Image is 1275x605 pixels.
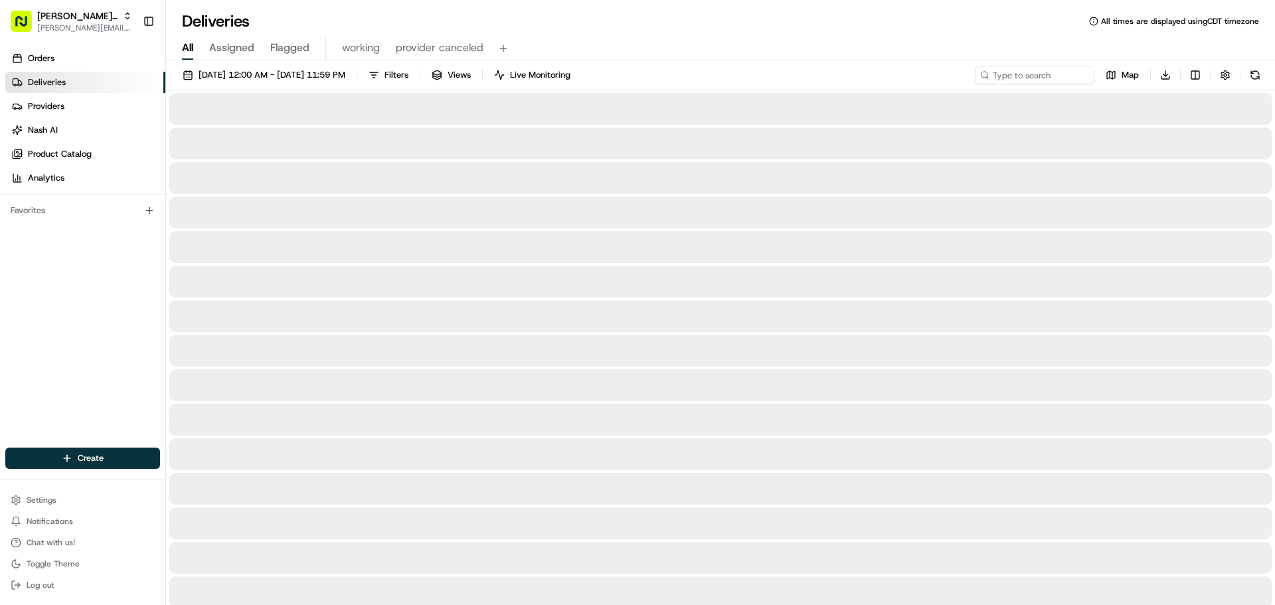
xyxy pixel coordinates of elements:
button: Toggle Theme [5,555,160,573]
button: Settings [5,491,160,509]
span: Orders [28,52,54,64]
span: Filters [384,69,408,81]
h1: Deliveries [182,11,250,32]
span: Create [78,452,104,464]
a: Orders [5,48,165,69]
a: Providers [5,96,165,117]
span: Notifications [27,516,73,527]
button: [PERSON_NAME] Org[PERSON_NAME][EMAIL_ADDRESS][DOMAIN_NAME] [5,5,137,37]
span: Map [1122,69,1139,81]
span: Settings [27,495,56,505]
button: Notifications [5,512,160,531]
span: Deliveries [28,76,66,88]
span: Providers [28,100,64,112]
span: Assigned [209,40,254,56]
span: All [182,40,193,56]
span: Views [448,69,471,81]
span: Nash AI [28,124,58,136]
input: Type to search [975,66,1094,84]
span: Analytics [28,172,64,184]
span: working [342,40,380,56]
span: Flagged [270,40,309,56]
button: Refresh [1246,66,1264,84]
button: Views [426,66,477,84]
button: [DATE] 12:00 AM - [DATE] 11:59 PM [177,66,351,84]
div: Favorites [5,200,160,221]
a: Product Catalog [5,143,165,165]
a: Deliveries [5,72,165,93]
a: Nash AI [5,120,165,141]
button: Map [1100,66,1145,84]
button: Filters [363,66,414,84]
span: Toggle Theme [27,559,80,569]
span: Chat with us! [27,537,75,548]
span: All times are displayed using CDT timezone [1101,16,1259,27]
button: Log out [5,576,160,594]
button: Create [5,448,160,469]
button: [PERSON_NAME][EMAIL_ADDRESS][DOMAIN_NAME] [37,23,132,33]
button: [PERSON_NAME] Org [37,9,118,23]
span: Log out [27,580,54,590]
button: Live Monitoring [488,66,576,84]
a: Analytics [5,167,165,189]
span: Product Catalog [28,148,92,160]
span: provider canceled [396,40,483,56]
span: Live Monitoring [510,69,570,81]
span: [DATE] 12:00 AM - [DATE] 11:59 PM [199,69,345,81]
button: Chat with us! [5,533,160,552]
